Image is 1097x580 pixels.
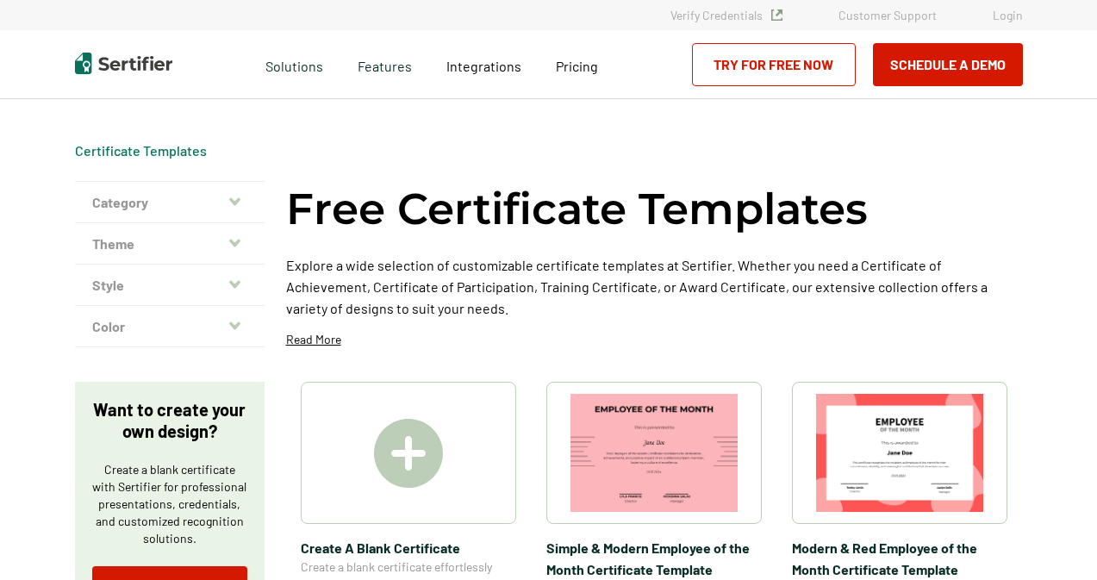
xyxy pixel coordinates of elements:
p: Want to create your own design? [92,399,247,442]
h1: Free Certificate Templates [286,181,868,237]
span: Pricing [556,58,598,74]
p: Create a blank certificate with Sertifier for professional presentations, credentials, and custom... [92,461,247,547]
button: Theme [75,223,265,265]
span: Features [358,53,412,75]
button: Category [75,182,265,223]
a: Verify Credentials [670,8,782,22]
div: Breadcrumb [75,142,207,159]
img: Create A Blank Certificate [374,419,443,488]
a: Customer Support [838,8,937,22]
button: Color [75,306,265,347]
span: Create A Blank Certificate [301,537,516,558]
a: Certificate Templates [75,142,207,159]
button: Style [75,265,265,306]
span: Solutions [265,53,323,75]
span: Modern & Red Employee of the Month Certificate Template [792,537,1007,580]
span: Integrations [446,58,521,74]
img: Verified [771,9,782,21]
a: Login [993,8,1023,22]
p: Read More [286,331,341,348]
a: Integrations [446,53,521,75]
img: Sertifier | Digital Credentialing Platform [75,53,172,74]
img: Simple & Modern Employee of the Month Certificate Template [570,394,738,512]
img: Modern & Red Employee of the Month Certificate Template [816,394,983,512]
span: Simple & Modern Employee of the Month Certificate Template [546,537,762,580]
a: Pricing [556,53,598,75]
a: Try for Free Now [692,43,856,86]
p: Explore a wide selection of customizable certificate templates at Sertifier. Whether you need a C... [286,254,1023,319]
